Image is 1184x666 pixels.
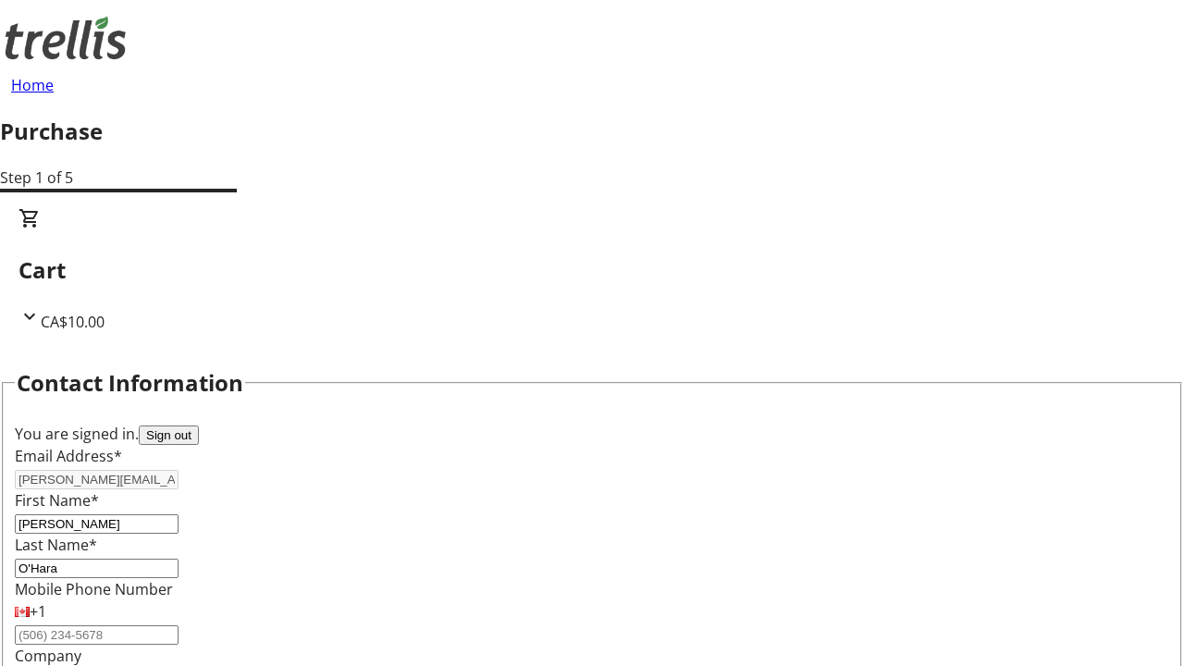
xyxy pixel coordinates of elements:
label: First Name* [15,490,99,511]
label: Last Name* [15,535,97,555]
h2: Contact Information [17,366,243,400]
label: Mobile Phone Number [15,579,173,599]
h2: Cart [18,253,1165,287]
label: Email Address* [15,446,122,466]
span: CA$10.00 [41,312,105,332]
button: Sign out [139,425,199,445]
label: Company [15,646,81,666]
div: You are signed in. [15,423,1169,445]
div: CartCA$10.00 [18,207,1165,333]
input: (506) 234-5678 [15,625,179,645]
